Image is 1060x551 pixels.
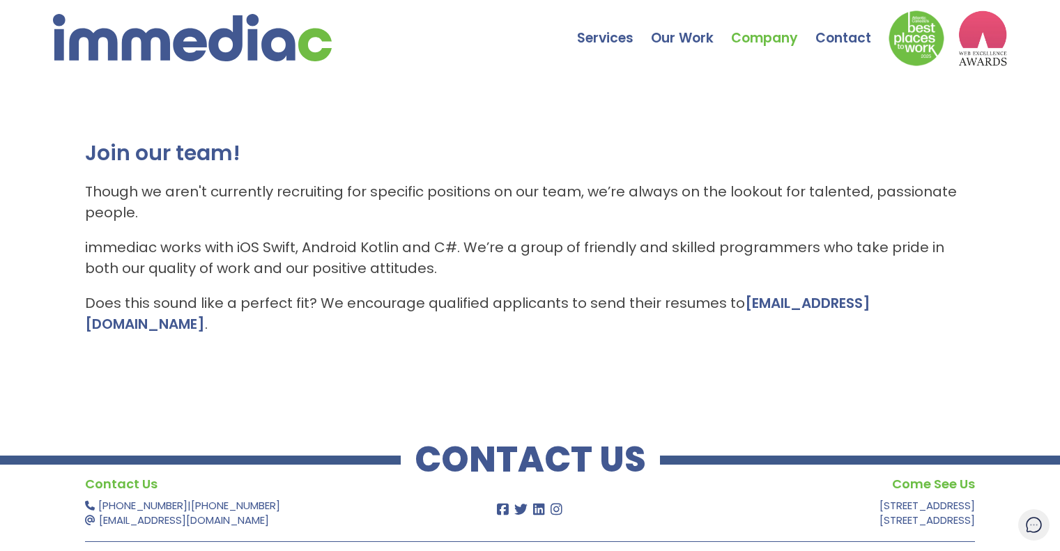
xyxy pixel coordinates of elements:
[577,3,651,52] a: Services
[191,498,280,513] a: [PHONE_NUMBER]
[615,474,975,495] h4: Come See Us
[53,14,332,61] img: immediac
[85,293,976,334] p: Does this sound like a perfect fit? We encourage qualified applicants to send their resumes to .
[401,446,660,474] h2: CONTACT US
[85,237,976,279] p: immediac works with iOS Swift, Android Kotlin and C#. We’re a group of friendly and skilled progr...
[815,3,889,52] a: Contact
[99,513,269,527] a: [EMAIL_ADDRESS][DOMAIN_NAME]
[85,474,445,495] h4: Contact Us
[85,139,976,167] h2: Join our team!
[731,3,815,52] a: Company
[958,10,1007,66] img: logo2_wea_nobg.webp
[880,498,975,527] a: [STREET_ADDRESS][STREET_ADDRESS]
[85,181,976,223] p: Though we aren't currently recruiting for specific positions on our team, we’re always on the loo...
[98,498,187,513] a: [PHONE_NUMBER]
[651,3,731,52] a: Our Work
[85,498,445,527] p: |
[889,10,944,66] img: Down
